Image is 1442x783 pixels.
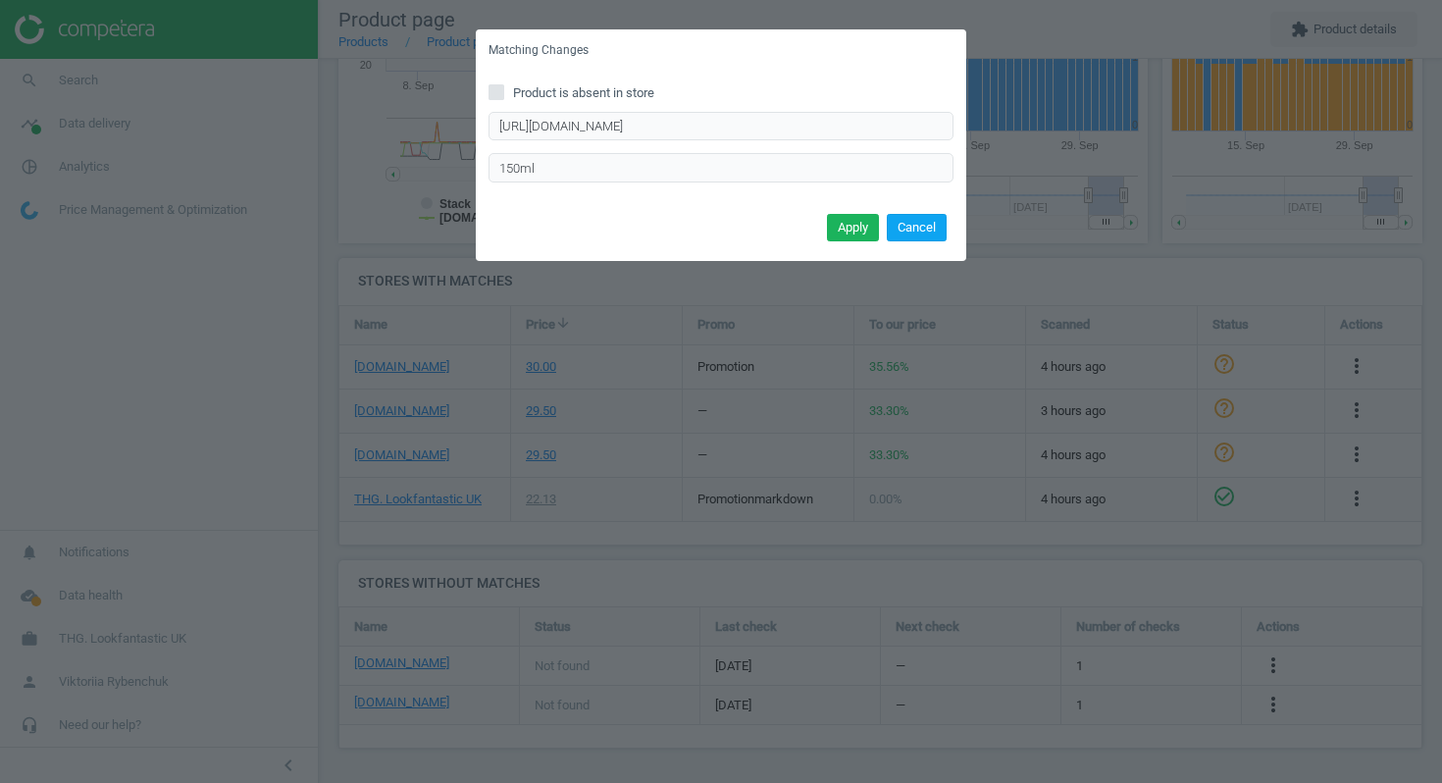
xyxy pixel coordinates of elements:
[489,153,953,183] input: Enter the product option
[489,112,953,141] input: Enter correct product URL
[827,214,879,241] button: Apply
[509,84,658,102] span: Product is absent in store
[489,42,589,59] h5: Matching Changes
[887,214,947,241] button: Cancel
